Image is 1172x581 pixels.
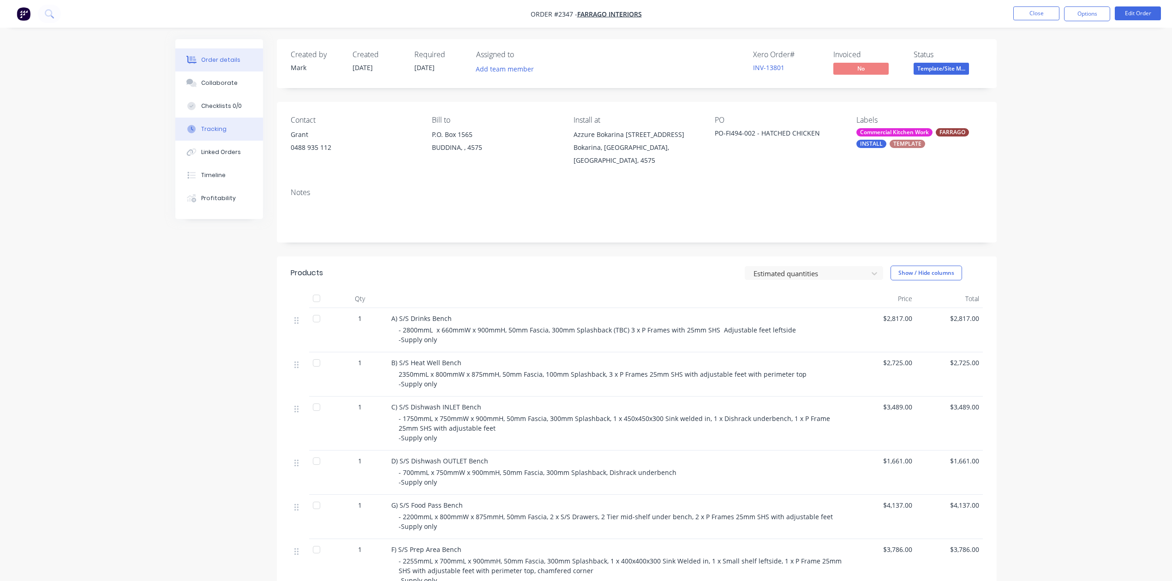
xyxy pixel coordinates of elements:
div: Status [914,50,983,59]
div: PO-FI494-002 - HATCHED CHICKEN [715,128,830,141]
span: $2,725.00 [853,358,912,368]
span: G) S/S Food Pass Bench [391,501,463,510]
div: Products [291,267,323,279]
span: $3,786.00 [853,545,912,554]
span: [DATE] [353,63,373,72]
span: $4,137.00 [853,500,912,510]
div: 0488 935 112 [291,141,417,154]
span: $2,817.00 [853,314,912,323]
span: 1 [358,402,362,412]
div: Install at [574,116,700,125]
div: Mark [291,63,341,72]
span: 1 [358,358,362,368]
button: Profitability [175,187,263,210]
button: Show / Hide columns [891,266,962,280]
div: Bokarina, [GEOGRAPHIC_DATA], [GEOGRAPHIC_DATA], 4575 [574,141,700,167]
div: P.O. Box 1565BUDDINA, , 4575 [432,128,558,158]
div: Assigned to [476,50,568,59]
div: Qty [332,290,388,308]
span: Template/Site M... [914,63,969,74]
div: Bill to [432,116,558,125]
div: Commercial Kitchen Work [856,128,933,136]
span: 1 [358,456,362,466]
div: FARRAGO [936,128,969,136]
div: BUDDINA, , 4575 [432,141,558,154]
span: - 2200mmL x 800mmW x 875mmH, 50mm Fascia, 2 x S/S Drawers, 2 Tier mid-shelf under bench, 2 x P Fr... [399,512,833,531]
div: Azzure Bokarina [STREET_ADDRESS]Bokarina, [GEOGRAPHIC_DATA], [GEOGRAPHIC_DATA], 4575 [574,128,700,167]
button: Close [1013,6,1059,20]
span: B) S/S Heat Well Bench [391,358,461,367]
span: $3,489.00 [853,402,912,412]
span: $4,137.00 [920,500,979,510]
button: Add team member [476,63,539,75]
div: Created by [291,50,341,59]
div: Collaborate [201,79,238,87]
a: FARRAGO INTERIORS [577,10,642,18]
button: Options [1064,6,1110,21]
button: Timeline [175,164,263,187]
span: [DATE] [414,63,435,72]
button: Collaborate [175,71,263,95]
span: - 1750mmL x 750mmW x 900mmH, 50mm Fascia, 300mm Splashback, 1 x 450x450x300 Sink welded in, 1 x D... [399,414,832,442]
span: $1,661.00 [853,456,912,466]
span: 1 [358,500,362,510]
span: C) S/S Dishwash INLET Bench [391,403,481,411]
span: - 2800mmL x 660mmW x 900mmH, 50mm Fascia, 300mm Splashback (TBC) 3 x P Frames with 25mm SHS Adjus... [399,326,796,344]
div: Azzure Bokarina [STREET_ADDRESS] [574,128,700,141]
span: - 700mmL x 750mmW x 900mmH, 50mm Fascia, 300mm Splashback, Dishrack underbench -Supply only [399,468,676,486]
span: $2,817.00 [920,314,979,323]
div: Order details [201,56,240,64]
button: Checklists 0/0 [175,95,263,118]
img: Factory [17,7,30,21]
span: $3,489.00 [920,402,979,412]
div: Labels [856,116,983,125]
span: D) S/S Dishwash OUTLET Bench [391,456,488,465]
div: Total [916,290,983,308]
div: Price [849,290,916,308]
span: A) S/S Drinks Bench [391,314,452,323]
div: Required [414,50,465,59]
span: No [833,63,889,74]
div: Tracking [201,125,227,133]
span: 1 [358,314,362,323]
button: Order details [175,48,263,71]
div: Contact [291,116,417,125]
div: Xero Order # [753,50,822,59]
div: Created [353,50,403,59]
div: Invoiced [833,50,903,59]
div: PO [715,116,841,125]
div: Checklists 0/0 [201,102,242,110]
button: Template/Site M... [914,63,969,77]
button: Add team member [471,63,539,75]
span: $2,725.00 [920,358,979,368]
span: 1 [358,545,362,554]
a: INV-13801 [753,63,784,72]
div: INSTALL [856,140,886,148]
button: Linked Orders [175,141,263,164]
span: $3,786.00 [920,545,979,554]
div: Linked Orders [201,148,241,156]
div: Notes [291,188,983,197]
div: TEMPLATE [890,140,925,148]
div: Timeline [201,171,226,179]
span: 2350mmL x 800mmW x 875mmH, 50mm Fascia, 100mm Splashback, 3 x P Frames 25mm SHS with adjustable f... [399,370,807,388]
div: Grant0488 935 112 [291,128,417,158]
div: Profitability [201,194,236,202]
span: F) S/S Prep Area Bench [391,545,461,554]
button: Tracking [175,118,263,141]
span: Order #2347 - [531,10,577,18]
div: Grant [291,128,417,141]
span: $1,661.00 [920,456,979,466]
button: Edit Order [1115,6,1161,20]
div: P.O. Box 1565 [432,128,558,141]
